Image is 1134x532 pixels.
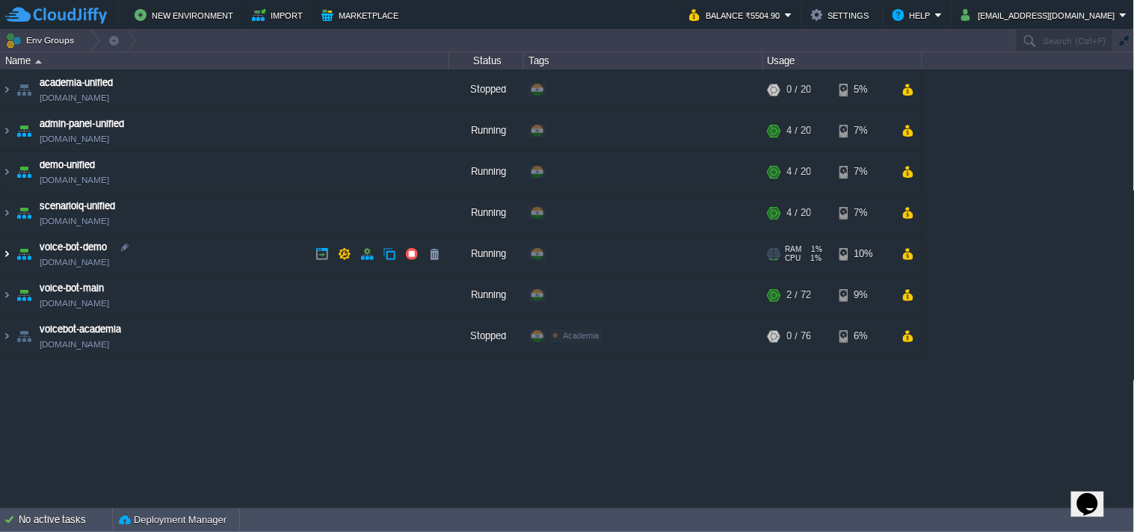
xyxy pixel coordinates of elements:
img: AMDAwAAAACH5BAEAAAAALAAAAAABAAEAAAICRAEAOw== [35,60,42,64]
div: Stopped [449,69,524,110]
div: Usage [764,52,922,69]
a: [DOMAIN_NAME] [40,90,109,105]
img: AMDAwAAAACH5BAEAAAAALAAAAAABAAEAAAICRAEAOw== [1,275,13,315]
img: AMDAwAAAACH5BAEAAAAALAAAAAABAAEAAAICRAEAOw== [13,193,34,233]
div: 7% [839,152,888,192]
a: voice-bot-main [40,281,104,296]
img: AMDAwAAAACH5BAEAAAAALAAAAAABAAEAAAICRAEAOw== [1,152,13,192]
a: voicebot-academia [40,322,121,337]
div: 4 / 20 [787,193,811,233]
a: voice-bot-demo [40,240,107,255]
div: Running [449,152,524,192]
div: Status [450,52,523,69]
span: Academia [563,331,599,340]
img: AMDAwAAAACH5BAEAAAAALAAAAAABAAEAAAICRAEAOw== [1,111,13,151]
img: AMDAwAAAACH5BAEAAAAALAAAAAABAAEAAAICRAEAOw== [13,152,34,192]
div: No active tasks [19,508,112,532]
a: [DOMAIN_NAME] [40,337,109,352]
span: RAM [786,245,802,254]
a: academia-unified [40,75,113,90]
button: Deployment Manager [119,513,227,528]
button: Env Groups [5,30,79,51]
img: CloudJiffy [5,6,107,25]
a: admin-panel-unified [40,117,124,132]
span: 1% [807,254,822,263]
img: AMDAwAAAACH5BAEAAAAALAAAAAABAAEAAAICRAEAOw== [1,234,13,274]
div: Running [449,275,524,315]
div: Running [449,193,524,233]
div: Running [449,234,524,274]
img: AMDAwAAAACH5BAEAAAAALAAAAAABAAEAAAICRAEAOw== [1,316,13,356]
div: Name [1,52,449,69]
div: 0 / 76 [787,316,811,356]
span: CPU [786,254,801,263]
img: AMDAwAAAACH5BAEAAAAALAAAAAABAAEAAAICRAEAOw== [1,69,13,110]
a: demo-unified [40,158,95,173]
a: scenarioiq-unified [40,199,115,214]
img: AMDAwAAAACH5BAEAAAAALAAAAAABAAEAAAICRAEAOw== [13,316,34,356]
img: AMDAwAAAACH5BAEAAAAALAAAAAABAAEAAAICRAEAOw== [13,111,34,151]
div: Running [449,111,524,151]
a: [DOMAIN_NAME] [40,132,109,146]
div: 6% [839,316,888,356]
button: Settings [811,6,874,24]
img: AMDAwAAAACH5BAEAAAAALAAAAAABAAEAAAICRAEAOw== [13,234,34,274]
iframe: chat widget [1071,472,1119,517]
div: 5% [839,69,888,110]
div: Tags [525,52,762,69]
button: Balance ₹5504.90 [689,6,785,24]
a: [DOMAIN_NAME] [40,173,109,188]
div: 4 / 20 [787,152,811,192]
button: New Environment [135,6,238,24]
img: AMDAwAAAACH5BAEAAAAALAAAAAABAAEAAAICRAEAOw== [13,275,34,315]
a: [DOMAIN_NAME] [40,255,109,270]
img: AMDAwAAAACH5BAEAAAAALAAAAAABAAEAAAICRAEAOw== [1,193,13,233]
button: Import [252,6,308,24]
img: AMDAwAAAACH5BAEAAAAALAAAAAABAAEAAAICRAEAOw== [13,69,34,110]
div: 2 / 72 [787,275,811,315]
div: 7% [839,193,888,233]
button: [EMAIL_ADDRESS][DOMAIN_NAME] [961,6,1120,24]
a: [DOMAIN_NAME] [40,296,109,311]
div: 7% [839,111,888,151]
div: Stopped [449,316,524,356]
span: 1% [808,245,823,254]
a: [DOMAIN_NAME] [40,214,109,229]
button: Help [893,6,935,24]
button: Marketplace [321,6,403,24]
div: 4 / 20 [787,111,811,151]
div: 10% [839,234,888,274]
div: 9% [839,275,888,315]
div: 0 / 20 [787,69,811,110]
